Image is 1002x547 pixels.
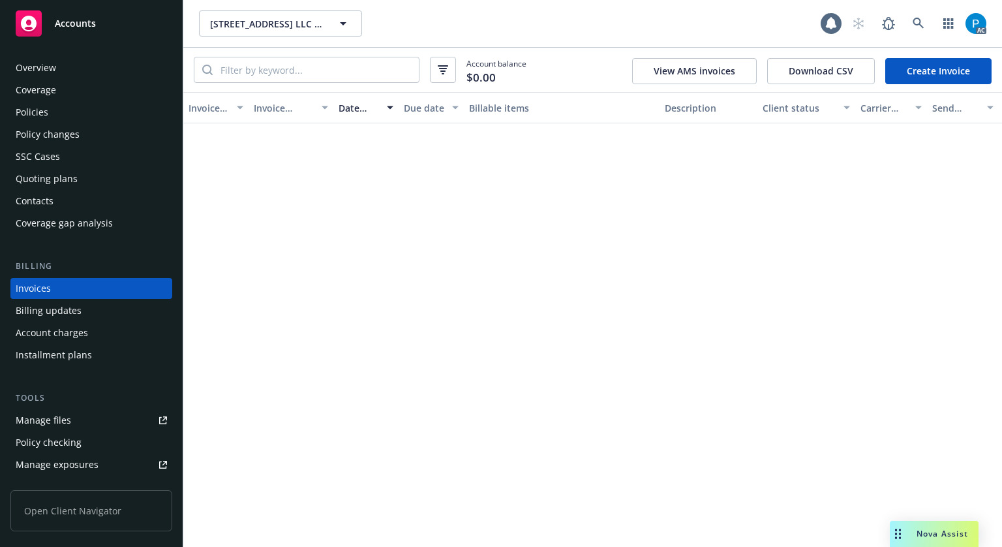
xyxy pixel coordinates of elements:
[890,521,979,547] button: Nova Assist
[10,477,172,497] a: Manage certificates
[10,432,172,453] a: Policy checking
[189,101,229,115] div: Invoice ID
[10,168,172,189] a: Quoting plans
[16,213,113,234] div: Coverage gap analysis
[885,58,992,84] a: Create Invoice
[339,101,379,115] div: Date issued
[16,57,56,78] div: Overview
[464,92,660,123] button: Billable items
[665,101,752,115] div: Description
[16,410,71,431] div: Manage files
[254,101,314,115] div: Invoice amount
[10,102,172,123] a: Policies
[932,101,979,115] div: Send result
[927,92,999,123] button: Send result
[890,521,906,547] div: Drag to move
[16,124,80,145] div: Policy changes
[466,58,526,82] span: Account balance
[10,490,172,531] span: Open Client Navigator
[10,213,172,234] a: Coverage gap analysis
[10,278,172,299] a: Invoices
[10,454,172,475] a: Manage exposures
[16,454,99,475] div: Manage exposures
[10,146,172,167] a: SSC Cases
[210,17,323,31] span: [STREET_ADDRESS] LLC & [STREET_ADDRESS][PERSON_NAME] LLC (Previously School Apparel Inc)
[875,10,902,37] a: Report a Bug
[10,124,172,145] a: Policy changes
[249,92,333,123] button: Invoice amount
[632,58,757,84] button: View AMS invoices
[16,432,82,453] div: Policy checking
[10,260,172,273] div: Billing
[965,13,986,34] img: photo
[16,102,48,123] div: Policies
[10,191,172,211] a: Contacts
[16,322,88,343] div: Account charges
[660,92,757,123] button: Description
[16,191,53,211] div: Contacts
[16,477,101,497] div: Manage certificates
[404,101,444,115] div: Due date
[399,92,464,123] button: Due date
[845,10,872,37] a: Start snowing
[855,92,927,123] button: Carrier status
[763,101,836,115] div: Client status
[10,410,172,431] a: Manage files
[935,10,962,37] a: Switch app
[10,322,172,343] a: Account charges
[10,57,172,78] a: Overview
[16,168,78,189] div: Quoting plans
[10,80,172,101] a: Coverage
[757,92,855,123] button: Client status
[10,345,172,366] a: Installment plans
[860,101,907,115] div: Carrier status
[767,58,875,84] button: Download CSV
[16,345,92,366] div: Installment plans
[10,5,172,42] a: Accounts
[905,10,932,37] a: Search
[466,69,496,86] span: $0.00
[183,92,249,123] button: Invoice ID
[199,10,362,37] button: [STREET_ADDRESS] LLC & [STREET_ADDRESS][PERSON_NAME] LLC (Previously School Apparel Inc)
[16,300,82,321] div: Billing updates
[333,92,399,123] button: Date issued
[917,528,968,539] span: Nova Assist
[16,80,56,101] div: Coverage
[202,65,213,75] svg: Search
[16,278,51,299] div: Invoices
[469,101,654,115] div: Billable items
[10,392,172,405] div: Tools
[10,300,172,321] a: Billing updates
[16,146,60,167] div: SSC Cases
[213,57,419,82] input: Filter by keyword...
[55,18,96,29] span: Accounts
